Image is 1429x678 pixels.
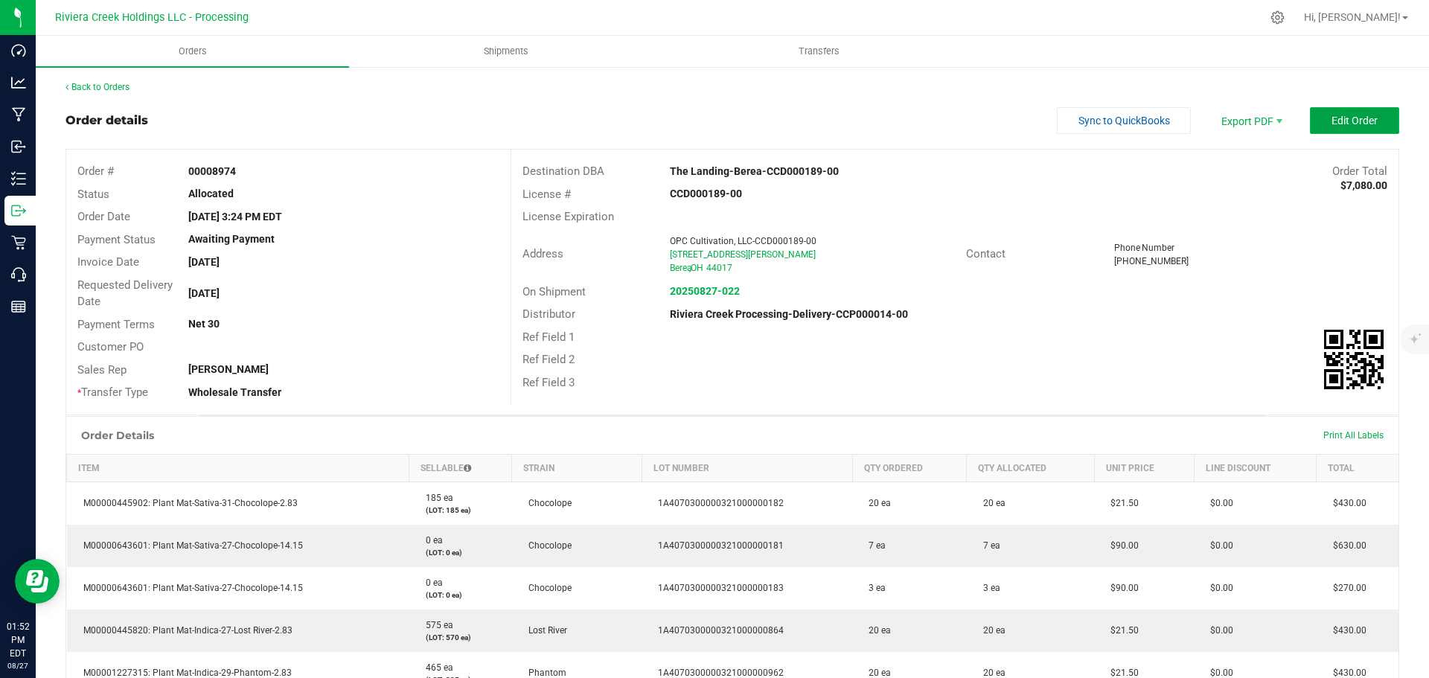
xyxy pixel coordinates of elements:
inline-svg: Retail [11,235,26,250]
button: Sync to QuickBooks [1057,107,1191,134]
span: 1A4070300000321000000182 [650,498,784,508]
span: M00001227315: Plant Mat-Indica-29-Phantom-2.83 [76,668,292,678]
th: Sellable [409,454,512,482]
inline-svg: Analytics [11,75,26,90]
span: 1A4070300000321000000962 [650,668,784,678]
inline-svg: Inventory [11,171,26,186]
span: License Expiration [522,210,614,223]
span: $0.00 [1203,583,1233,593]
span: Requested Delivery Date [77,278,173,309]
p: (LOT: 185 ea) [418,505,503,516]
inline-svg: Dashboard [11,43,26,58]
inline-svg: Inbound [11,139,26,154]
span: Payment Status [77,233,156,246]
span: Address [522,247,563,260]
strong: [DATE] 3:24 PM EDT [188,211,282,223]
th: Line Discount [1194,454,1317,482]
span: 1A4070300000321000000864 [650,625,784,636]
th: Item [67,454,409,482]
span: 20 ea [861,668,891,678]
span: 7 ea [861,540,886,551]
span: Distributor [522,307,575,321]
strong: 00008974 [188,165,236,177]
qrcode: 00008974 [1324,330,1384,389]
p: (LOT: 570 ea) [418,632,503,643]
span: Chocolope [521,540,572,551]
span: 44017 [706,263,732,273]
strong: Awaiting Payment [188,233,275,245]
span: Status [77,188,109,201]
span: 20 ea [861,498,891,508]
p: 08/27 [7,660,29,671]
span: Order Total [1332,164,1387,178]
strong: [DATE] [188,256,220,268]
span: $0.00 [1203,668,1233,678]
th: Qty Allocated [967,454,1095,482]
a: Shipments [349,36,662,67]
div: Manage settings [1268,10,1287,25]
span: Customer PO [77,340,144,354]
span: Order # [77,164,114,178]
span: 1A4070300000321000000183 [650,583,784,593]
span: 185 ea [418,493,453,503]
span: Berea [670,263,692,273]
span: [STREET_ADDRESS][PERSON_NAME] [670,249,816,260]
strong: Allocated [188,188,234,199]
span: , [689,263,691,273]
a: Orders [36,36,349,67]
span: On Shipment [522,285,586,298]
span: Phantom [521,668,566,678]
div: Order details [65,112,148,129]
p: 01:52 PM EDT [7,620,29,660]
span: Transfers [779,45,860,58]
span: $0.00 [1203,625,1233,636]
th: Total [1317,454,1398,482]
p: (LOT: 0 ea) [418,589,503,601]
h1: Order Details [81,429,154,441]
span: License # [522,188,571,201]
span: Shipments [464,45,549,58]
span: Payment Terms [77,318,155,331]
inline-svg: Call Center [11,267,26,282]
span: Riviera Creek Holdings LLC - Processing [55,11,249,24]
strong: Net 30 [188,318,220,330]
strong: The Landing-Berea-CCD000189-00 [670,165,839,177]
span: OPC Cultivation, LLC-CCD000189-00 [670,236,816,246]
span: $270.00 [1326,583,1366,593]
p: (LOT: 0 ea) [418,547,503,558]
span: $90.00 [1103,540,1139,551]
a: Back to Orders [65,82,130,92]
span: Edit Order [1332,115,1378,127]
span: Sales Rep [77,363,127,377]
span: $630.00 [1326,540,1366,551]
strong: Wholesale Transfer [188,386,281,398]
span: M00000643601: Plant Mat-Sativa-27-Chocolope-14.15 [76,583,303,593]
span: 1A4070300000321000000181 [650,540,784,551]
span: Ref Field 2 [522,353,575,366]
span: $21.50 [1103,498,1139,508]
span: Orders [159,45,227,58]
span: Invoice Date [77,255,139,269]
span: Destination DBA [522,164,604,178]
span: $90.00 [1103,583,1139,593]
span: 20 ea [861,625,891,636]
span: 3 ea [861,583,886,593]
span: 575 ea [418,620,453,630]
inline-svg: Outbound [11,203,26,218]
strong: [DATE] [188,287,220,299]
span: 0 ea [418,578,443,588]
img: Scan me! [1324,330,1384,389]
span: Chocolope [521,498,572,508]
span: 20 ea [976,668,1006,678]
span: Sync to QuickBooks [1078,115,1170,127]
strong: [PERSON_NAME] [188,363,269,375]
span: $430.00 [1326,625,1366,636]
iframe: Resource center [15,559,60,604]
span: Export PDF [1206,107,1295,134]
span: 20 ea [976,625,1006,636]
span: Ref Field 1 [522,330,575,344]
strong: $7,080.00 [1340,179,1387,191]
span: 0 ea [418,535,443,546]
span: $0.00 [1203,540,1233,551]
strong: Riviera Creek Processing-Delivery-CCP000014-00 [670,308,908,320]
